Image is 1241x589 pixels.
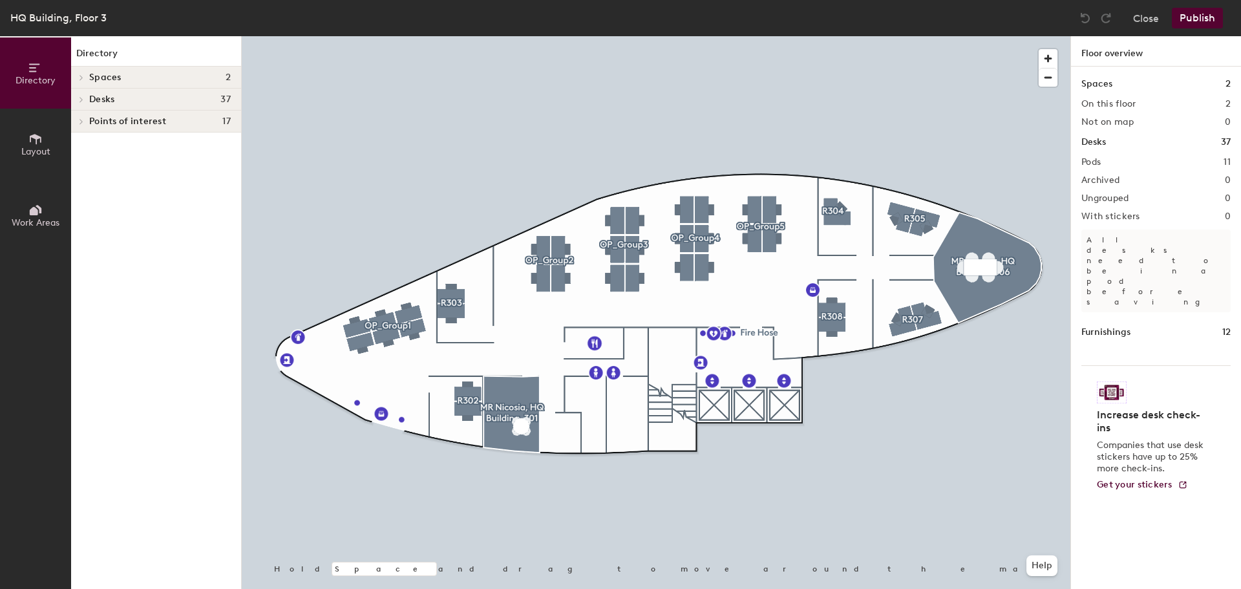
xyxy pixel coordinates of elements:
h1: 12 [1222,325,1231,339]
h1: Furnishings [1081,325,1130,339]
span: 2 [226,72,231,83]
h2: 11 [1224,157,1231,167]
h1: 2 [1225,77,1231,91]
button: Help [1026,555,1057,576]
span: 37 [220,94,231,105]
span: Work Areas [12,217,59,228]
h2: Not on map [1081,117,1134,127]
h2: On this floor [1081,99,1136,109]
button: Close [1133,8,1159,28]
h2: Archived [1081,175,1119,186]
h1: Floor overview [1071,36,1241,67]
h2: 0 [1225,193,1231,204]
div: HQ Building, Floor 3 [10,10,107,26]
h4: Increase desk check-ins [1097,409,1207,434]
h2: With stickers [1081,211,1140,222]
span: Get your stickers [1097,479,1172,490]
span: Desks [89,94,114,105]
img: Sticker logo [1097,381,1127,403]
h2: 2 [1225,99,1231,109]
img: Redo [1099,12,1112,25]
span: Points of interest [89,116,166,127]
a: Get your stickers [1097,480,1188,491]
h2: 0 [1225,211,1231,222]
h2: 0 [1225,175,1231,186]
button: Publish [1172,8,1223,28]
h2: 0 [1225,117,1231,127]
span: 17 [222,116,231,127]
h1: Directory [71,47,241,67]
h1: Desks [1081,135,1106,149]
img: Undo [1079,12,1092,25]
span: Spaces [89,72,122,83]
h2: Pods [1081,157,1101,167]
h1: 37 [1221,135,1231,149]
h2: Ungrouped [1081,193,1129,204]
p: All desks need to be in a pod before saving [1081,230,1231,312]
span: Layout [21,146,50,157]
p: Companies that use desk stickers have up to 25% more check-ins. [1097,440,1207,475]
h1: Spaces [1081,77,1112,91]
span: Directory [16,75,56,86]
